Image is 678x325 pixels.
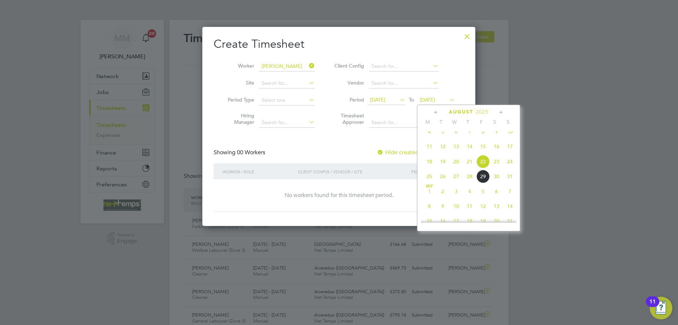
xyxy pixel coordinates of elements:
span: 25 [423,170,436,183]
span: M [421,119,434,125]
span: [DATE] [420,97,435,103]
span: T [461,119,475,125]
span: [DATE] [370,97,385,103]
span: 28 [463,170,476,183]
div: Period [410,163,457,180]
span: 16 [436,214,450,228]
span: 5 [476,185,490,198]
span: 15 [423,214,436,228]
span: S [488,119,501,125]
span: 9 [490,125,503,138]
span: 00 Workers [237,149,265,156]
input: Search for... [259,62,315,71]
span: 13 [450,140,463,153]
span: 2 [436,185,450,198]
label: Hide created timesheets [377,149,448,156]
span: 8 [476,125,490,138]
span: S [501,119,515,125]
span: 9 [436,199,450,213]
span: 17 [450,214,463,228]
input: Select one [259,95,315,105]
input: Search for... [369,118,439,128]
span: 11 [423,140,436,153]
h2: Create Timesheet [214,37,464,52]
span: 20 [490,214,503,228]
span: 19 [476,214,490,228]
span: 8 [423,199,436,213]
span: 1 [423,185,436,198]
span: 27 [450,170,463,183]
span: 30 [490,170,503,183]
span: T [434,119,448,125]
span: W [448,119,461,125]
label: Period [332,97,364,103]
span: 18 [463,214,476,228]
span: 16 [490,140,503,153]
span: 18 [423,155,436,168]
span: 19 [436,155,450,168]
span: 7 [463,125,476,138]
span: 7 [503,185,517,198]
input: Search for... [259,79,315,88]
span: 6 [450,125,463,138]
span: 12 [436,140,450,153]
span: 10 [503,125,517,138]
span: 29 [476,170,490,183]
div: Showing [214,149,267,156]
span: 3 [450,185,463,198]
span: To [407,95,416,104]
div: No workers found for this timesheet period. [221,192,457,199]
span: 24 [503,155,517,168]
span: 6 [490,185,503,198]
span: 14 [503,199,517,213]
div: Client Config / Vendor / Site [296,163,410,180]
span: 4 [423,125,436,138]
label: Period Type [222,97,254,103]
span: 15 [476,140,490,153]
div: Worker / Role [221,163,296,180]
span: 4 [463,185,476,198]
span: 2025 [476,109,488,115]
span: August [449,109,473,115]
span: 23 [490,155,503,168]
span: 21 [503,214,517,228]
span: 11 [463,199,476,213]
span: 14 [463,140,476,153]
label: Timesheet Approver [332,112,364,125]
label: Hiring Manager [222,112,254,125]
label: Site [222,80,254,86]
div: 11 [649,302,656,311]
span: 13 [490,199,503,213]
input: Search for... [259,118,315,128]
input: Search for... [369,79,439,88]
span: 26 [436,170,450,183]
span: 20 [450,155,463,168]
button: Open Resource Center, 11 new notifications [650,297,672,319]
span: 22 [476,155,490,168]
span: F [475,119,488,125]
label: Vendor [332,80,364,86]
span: Sep [423,185,436,188]
input: Search for... [369,62,439,71]
label: Worker [222,63,254,69]
span: 10 [450,199,463,213]
span: 12 [476,199,490,213]
span: 5 [436,125,450,138]
label: Client Config [332,63,364,69]
span: 17 [503,140,517,153]
span: 21 [463,155,476,168]
span: 31 [503,170,517,183]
